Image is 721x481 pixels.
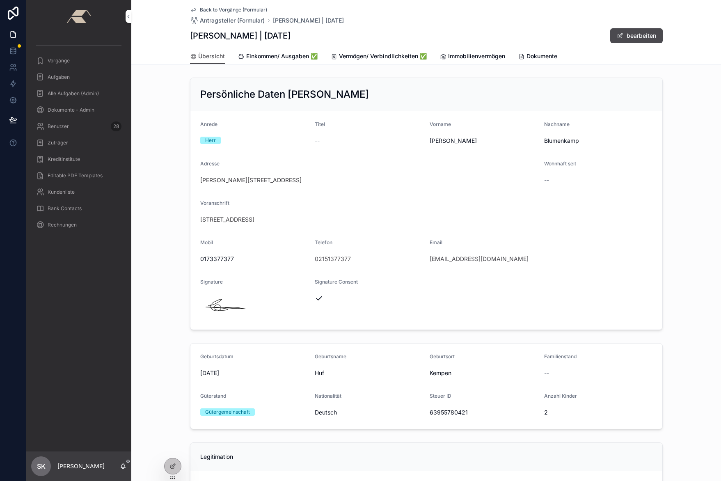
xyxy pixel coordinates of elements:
[200,200,229,206] span: Voranschrift
[200,121,217,127] span: Anrede
[544,137,652,145] span: Blumenkamp
[331,49,427,65] a: Vermögen/ Verbindlichkeiten ✅
[200,453,233,460] span: Legitimation
[205,137,216,144] div: Herr
[200,294,269,317] img: canvasImage.png
[544,408,652,417] span: 2
[315,279,358,285] span: Signature Consent
[48,74,70,80] span: Aufgaben
[526,52,557,60] span: Dokumente
[544,393,577,399] span: Anzahl Kinder
[48,172,103,179] span: Editable PDF Templates
[200,369,309,377] span: [DATE]
[200,215,254,224] a: [STREET_ADDRESS]
[200,279,223,285] span: Signature
[200,176,302,184] a: [PERSON_NAME][STREET_ADDRESS]
[200,16,265,25] span: Antragsteller (Formular)
[544,121,570,127] span: Nachname
[37,461,46,471] span: SK
[200,255,309,263] span: 0173377377
[430,353,455,360] span: Geburtsort
[31,86,126,101] a: Alle Aufgaben (Admin)
[315,255,351,263] a: 02151377377
[48,57,70,64] span: Vorgänge
[315,408,337,417] span: Deutsch
[315,121,325,127] span: Titel
[544,353,577,360] span: Familienstand
[200,160,220,167] span: Adresse
[66,10,91,23] img: App logo
[430,121,451,127] span: Vorname
[430,369,538,377] span: Kempen
[315,353,346,360] span: Geburtsname
[31,168,126,183] a: Editable PDF Templates
[430,408,538,417] span: 63955780421
[205,408,250,416] div: Gütergemeinschaft
[31,201,126,216] a: Bank Contacts
[48,140,68,146] span: Zuträger
[200,88,369,101] h2: Persönliche Daten [PERSON_NAME]
[48,107,94,113] span: Dokumente - Admin
[111,121,121,131] div: 28
[448,52,505,60] span: Immobilienvermögen
[48,123,69,130] span: Benutzer
[610,28,663,43] button: bearbeiten
[544,369,549,377] span: --
[518,49,557,65] a: Dokumente
[31,119,126,134] a: Benutzer28
[48,156,80,163] span: Kreditinstitute
[238,49,318,65] a: Einkommen/ Ausgaben ✅
[430,255,529,263] a: [EMAIL_ADDRESS][DOMAIN_NAME]
[57,462,105,470] p: [PERSON_NAME]
[48,189,75,195] span: Kundenliste
[246,52,318,60] span: Einkommen/ Ausgaben ✅
[273,16,344,25] a: [PERSON_NAME] | [DATE]
[315,137,320,145] span: --
[48,222,77,228] span: Rechnungen
[198,52,225,60] span: Übersicht
[31,103,126,117] a: Dokumente - Admin
[200,353,233,360] span: Geburtsdatum
[48,90,99,97] span: Alle Aufgaben (Admin)
[200,393,226,399] span: Güterstand
[190,30,291,41] h1: [PERSON_NAME] | [DATE]
[31,53,126,68] a: Vorgänge
[440,49,505,65] a: Immobilienvermögen
[31,70,126,85] a: Aufgaben
[544,160,576,167] span: Wohnhaft seit
[430,137,538,145] span: [PERSON_NAME]
[200,7,267,13] span: Back to Vorgänge (Formular)
[315,393,341,399] span: Nationalität
[31,135,126,150] a: Zuträger
[315,239,332,245] span: Telefon
[190,16,265,25] a: Antragsteller (Formular)
[544,176,549,184] span: --
[430,239,442,245] span: Email
[26,33,131,243] div: scrollable content
[200,239,213,245] span: Mobil
[190,7,267,13] a: Back to Vorgänge (Formular)
[339,52,427,60] span: Vermögen/ Verbindlichkeiten ✅
[315,369,423,377] span: Huf
[31,185,126,199] a: Kundenliste
[190,49,225,64] a: Übersicht
[31,218,126,232] a: Rechnungen
[430,393,451,399] span: Steuer ID
[31,152,126,167] a: Kreditinstitute
[48,205,82,212] span: Bank Contacts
